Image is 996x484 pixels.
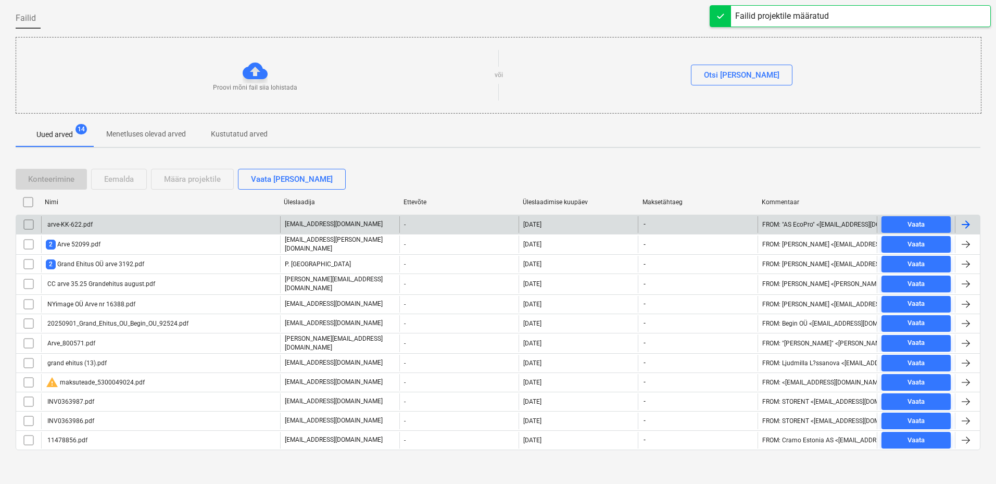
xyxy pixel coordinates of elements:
span: - [642,397,647,406]
button: Vaata [881,393,951,410]
div: Maksetähtaeg [642,198,754,206]
div: - [399,355,519,371]
p: Menetluses olevad arved [106,129,186,140]
p: [PERSON_NAME][EMAIL_ADDRESS][DOMAIN_NAME] [285,275,395,293]
button: Vaata [881,276,951,292]
p: [EMAIL_ADDRESS][DOMAIN_NAME] [285,416,383,425]
span: - [642,436,647,444]
span: - [642,358,647,367]
div: - [399,413,519,429]
div: grand ehitus (13).pdf [46,359,107,367]
button: Vaata [881,335,951,352]
p: [PERSON_NAME][EMAIL_ADDRESS][DOMAIN_NAME] [285,334,395,352]
span: 2 [46,259,56,269]
span: - [642,260,647,269]
span: - [642,240,647,249]
div: Arve_800571.pdf [46,340,95,347]
div: Vaata [907,298,925,310]
div: 11478856.pdf [46,437,87,444]
div: - [399,216,519,233]
button: Otsi [PERSON_NAME] [691,65,792,85]
div: [DATE] [523,280,541,288]
button: Vaata [PERSON_NAME] [238,169,346,190]
div: - [399,432,519,449]
div: Failid projektile määratud [735,10,829,22]
button: Vaata [881,374,951,391]
div: [DATE] [523,379,541,386]
div: - [399,296,519,313]
div: [DATE] [523,398,541,405]
span: 14 [75,124,87,134]
span: 2 [46,240,56,250]
div: INV0363987.pdf [46,398,94,405]
div: CC arve 35.25 Grandehitus august.pdf [46,280,155,288]
button: Vaata [881,216,951,233]
div: Vaata [907,219,925,231]
button: Vaata [881,413,951,429]
div: - [399,235,519,253]
p: Kustutatud arved [211,129,268,140]
p: Proovi mõni fail siia lohistada [213,83,297,92]
button: Vaata [881,355,951,371]
span: - [642,280,647,289]
div: NYimage OÜ Arve nr 16388.pdf [46,301,135,308]
span: - [642,378,647,387]
div: Üleslaadimise kuupäev [523,198,634,206]
span: Failid [16,12,36,24]
div: Ettevõte [404,198,515,206]
button: Vaata [881,432,951,449]
div: Kommentaar [762,198,873,206]
span: - [642,300,647,308]
div: Otsi [PERSON_NAME] [704,68,779,82]
div: [DATE] [523,437,541,444]
div: [DATE] [523,320,541,327]
p: [EMAIL_ADDRESS][DOMAIN_NAME] [285,358,383,367]
div: Vaata [907,239,925,251]
span: - [642,319,647,328]
div: arve-KK-622.pdf [46,221,93,228]
p: [EMAIL_ADDRESS][DOMAIN_NAME] [285,397,383,406]
div: [DATE] [523,301,541,308]
p: [EMAIL_ADDRESS][DOMAIN_NAME] [285,319,383,328]
div: Vaata [907,258,925,270]
p: Uued arved [36,129,73,140]
div: 20250901_Grand_Ehitus_OU_Begin_OU_92524.pdf [46,320,188,327]
div: Vaata [907,357,925,369]
div: Üleslaadija [284,198,395,206]
p: või [495,71,503,80]
div: Arve 52099.pdf [46,240,100,250]
div: [DATE] [523,417,541,425]
div: - [399,393,519,410]
div: Vaata [907,396,925,408]
span: - [642,416,647,425]
div: [DATE] [523,359,541,367]
div: Grand Ehitus OÜ arve 3192.pdf [46,259,144,269]
div: - [399,374,519,391]
p: [EMAIL_ADDRESS][DOMAIN_NAME] [285,220,383,229]
div: Vaata [907,317,925,329]
div: - [399,315,519,332]
div: Vaata [907,435,925,446]
div: [DATE] [523,260,541,268]
div: Vaata [907,415,925,427]
div: Vaata [PERSON_NAME] [251,172,333,186]
div: Vaata [907,278,925,290]
div: INV0363986.pdf [46,417,94,425]
p: [EMAIL_ADDRESS][DOMAIN_NAME] [285,300,383,308]
div: Vaata [907,337,925,349]
span: - [642,220,647,229]
div: maksuteade_5300049024.pdf [46,376,145,389]
div: - [399,275,519,293]
button: Vaata [881,315,951,332]
div: Proovi mõni fail siia lohistadavõiOtsi [PERSON_NAME] [16,37,981,114]
button: Vaata [881,296,951,313]
button: Vaata [881,256,951,272]
button: Vaata [881,236,951,253]
div: - [399,256,519,272]
p: [EMAIL_ADDRESS][DOMAIN_NAME] [285,378,383,387]
p: [EMAIL_ADDRESS][PERSON_NAME][DOMAIN_NAME] [285,235,395,253]
p: [EMAIL_ADDRESS][DOMAIN_NAME] [285,436,383,444]
span: warning [46,376,58,389]
iframe: Chat Widget [944,434,996,484]
div: [DATE] [523,241,541,248]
